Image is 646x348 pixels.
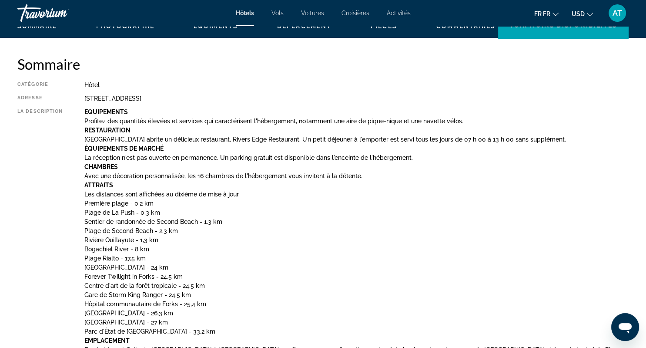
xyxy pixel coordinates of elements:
p: Centre d'art de la forêt tropicale - 24,5 km [84,282,629,289]
p: Sentier de randonnée de Second Beach - 1,3 km [84,218,629,225]
button: Commentaires [436,22,495,30]
b: Attraits [84,182,113,189]
p: [GEOGRAPHIC_DATA] abrite un délicieux restaurant, Rivers Edge Restaurant. Un petit déjeuner à l'e... [84,136,629,143]
p: Plage Rialto - 17,5 km [84,255,629,262]
p: Forever Twilight in Forks - 24,5 km [84,273,629,280]
span: USD [572,10,585,17]
span: fr fr [534,10,550,17]
b: Restauration [84,127,131,134]
button: Photographie [96,22,154,30]
span: Déplacement [277,23,331,30]
p: Bogachiel River - 8 km [84,246,629,253]
button: Changer de langue [534,7,559,20]
a: Croisières [341,10,369,17]
p: Hôpital communautaire de Forks - 25,4 km [84,301,629,307]
p: Plage de La Push - 0,3 km [84,209,629,216]
p: Rivière Quillayute - 1,3 km [84,237,629,243]
div: [STREET_ADDRESS] [84,95,629,102]
b: Chambres [84,163,118,170]
button: Déplacement [277,22,331,30]
p: Parc d'État de [GEOGRAPHIC_DATA] - 33,2 km [84,328,629,335]
a: Hôtels [236,10,254,17]
a: Vols [271,10,284,17]
span: Commentaires [436,23,495,30]
p: Première plage - 0,2 km [84,200,629,207]
p: La réception n'est pas ouverte en permanence. Un parking gratuit est disponible dans l'enceinte d... [84,154,629,161]
button: Menu utilisateur [606,4,629,22]
p: [GEOGRAPHIC_DATA] - 27 km [84,319,629,326]
b: Emplacement [84,337,130,344]
span: Sommaire [17,23,57,30]
a: Travorium [17,2,104,24]
p: [GEOGRAPHIC_DATA] - 24 km [84,264,629,271]
p: [GEOGRAPHIC_DATA] - 26,3 km [84,310,629,317]
a: Voitures [301,10,324,17]
div: Adresse [17,95,63,102]
span: Équiments [194,23,238,30]
button: Sommaire [17,22,57,30]
iframe: Bouton de lancement de la fenêtre de messagerie [611,313,639,341]
span: Pièces [371,23,397,30]
p: Gare de Storm King Ranger - 24,5 km [84,291,629,298]
b: Équipements de marché [84,145,164,152]
p: Profitez des quantités élevées et services qui caractérisent l'hébergement, notamment une aire de... [84,118,629,125]
span: AT [613,9,622,17]
p: Avec une décoration personnalisée, les 16 chambres de l'hébergement vous invitent à la détente. [84,172,629,179]
div: Hôtel [84,81,629,88]
p: Plage de Second Beach - 2,3 km [84,227,629,234]
h2: Sommaire [17,55,629,73]
button: Pièces [371,22,397,30]
div: Catégorie [17,81,63,88]
p: Les distances sont affichées au dixième de mise à jour [84,191,629,198]
button: Changement de monnaie [572,7,593,20]
button: Équiments [194,22,238,30]
a: Activités [387,10,411,17]
b: Equipements [84,108,128,115]
span: Photographie [96,23,154,30]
